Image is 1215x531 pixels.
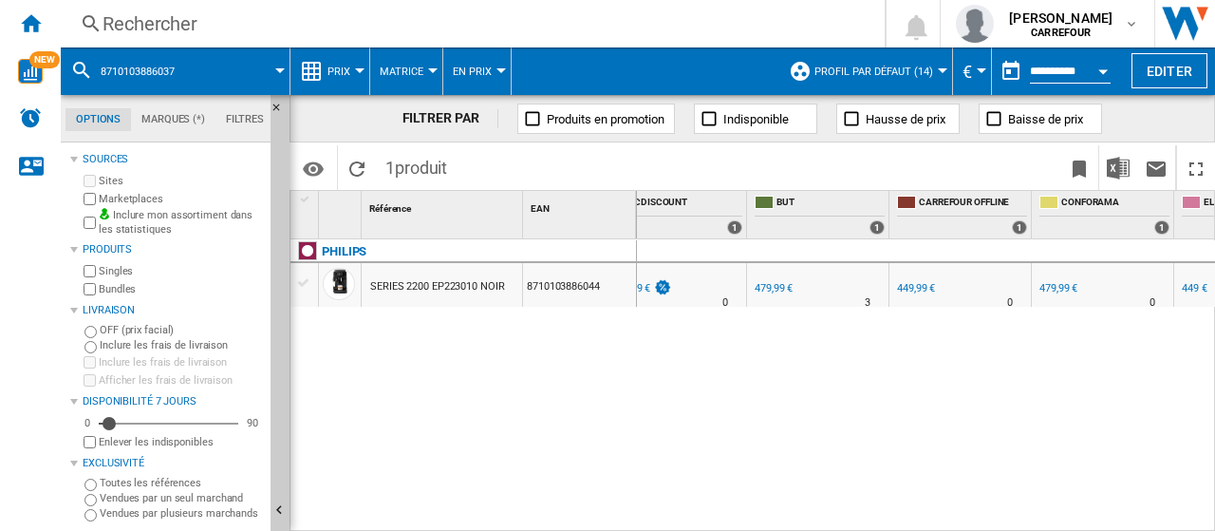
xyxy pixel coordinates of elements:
[100,338,263,352] label: Inclure les frais de livraison
[893,191,1031,238] div: CARREFOUR OFFLINE 1 offers sold by CARREFOUR OFFLINE
[99,435,263,449] label: Enlever les indisponibles
[956,5,994,43] img: profile.jpg
[919,196,1027,212] span: CARREFOUR OFFLINE
[101,66,175,78] span: 8710103886037
[1086,51,1120,85] button: Open calendar
[865,294,870,313] div: Délai de livraison : 3 jours
[1131,53,1207,88] button: Editer
[370,265,505,309] div: SERIES 2200 EP223010 NOIR
[1007,294,1013,313] div: Délai de livraison : 0 jour
[527,191,636,220] div: Sort None
[752,279,793,298] div: 479,99 €
[99,414,238,433] md-slider: Disponibilité
[99,208,110,219] img: mysite-bg-18x18.png
[242,416,263,430] div: 90
[29,51,60,68] span: NEW
[1039,282,1077,294] div: 479,99 €
[1031,27,1091,39] b: CARREFOUR
[83,242,263,257] div: Produits
[1060,145,1098,190] button: Créer un favoris
[953,47,992,95] md-menu: Currency
[99,174,263,188] label: Sites
[517,104,675,134] button: Produits en promotion
[100,476,263,490] label: Toutes les références
[376,145,457,185] span: 1
[634,196,742,212] span: CDISCOUNT
[84,356,96,369] input: Inclure les frais de livraison
[453,66,492,78] span: En Prix
[894,279,935,298] div: 449,99 €
[1177,145,1215,190] button: Plein écran
[866,112,945,126] span: Hausse de prix
[1008,112,1083,126] span: Baisse de prix
[99,192,263,206] label: Marketplaces
[1107,157,1130,180] img: excel-24x24.png
[369,203,411,214] span: Référence
[402,109,499,128] div: FILTRER PAR
[19,106,42,129] img: alerts-logo.svg
[84,211,96,235] input: Inclure mon assortiment dans les statistiques
[694,104,817,134] button: Indisponible
[608,191,746,238] div: CDISCOUNT 1 offers sold by CDISCOUNT
[327,47,360,95] button: Prix
[979,104,1102,134] button: Baisse de prix
[1137,145,1175,190] button: Envoyer ce rapport par email
[100,323,263,337] label: OFF (prix facial)
[1061,196,1169,212] span: CONFORAMA
[453,47,501,95] button: En Prix
[338,145,376,190] button: Recharger
[776,196,885,212] span: BUT
[84,193,96,205] input: Marketplaces
[80,416,95,430] div: 0
[215,108,274,131] md-tab-item: Filtres
[18,59,43,84] img: wise-card.svg
[395,158,447,178] span: produit
[1154,220,1169,235] div: 1 offers sold by CONFORAMA
[755,282,793,294] div: 479,99 €
[83,152,263,167] div: Sources
[101,47,194,95] button: 8710103886037
[523,263,636,307] div: 8710103886044
[83,303,263,318] div: Livraison
[84,479,97,491] input: Toutes les références
[723,112,789,126] span: Indisponible
[99,264,263,278] label: Singles
[727,220,742,235] div: 1 offers sold by CDISCOUNT
[1012,220,1027,235] div: 1 offers sold by CARREFOUR OFFLINE
[271,95,293,129] button: Masquer
[84,326,97,338] input: OFF (prix facial)
[300,47,360,95] div: Prix
[653,279,672,295] img: promotionV3.png
[963,62,972,82] span: €
[1036,191,1173,238] div: CONFORAMA 1 offers sold by CONFORAMA
[365,191,522,220] div: Référence Sort None
[99,355,263,370] label: Inclure les frais de livraison
[547,112,664,126] span: Produits en promotion
[99,282,263,296] label: Bundles
[531,203,550,214] span: EAN
[814,47,943,95] button: Profil par défaut (14)
[992,52,1030,90] button: md-calendar
[294,151,332,185] button: Options
[365,191,522,220] div: Sort None
[527,191,636,220] div: EAN Sort None
[100,506,263,521] label: Vendues par plusieurs marchands
[84,509,97,522] input: Vendues par plusieurs marchands
[100,491,263,505] label: Vendues par un seul marchand
[83,456,263,471] div: Exclusivité
[897,282,935,294] div: 449,99 €
[84,436,96,448] input: Afficher les frais de livraison
[869,220,885,235] div: 1 offers sold by BUT
[963,47,981,95] button: €
[70,47,280,95] div: 8710103886037
[380,47,433,95] button: Matrice
[836,104,960,134] button: Hausse de prix
[1179,279,1207,298] div: 449 €
[1099,145,1137,190] button: Télécharger au format Excel
[103,10,835,37] div: Rechercher
[84,341,97,353] input: Inclure les frais de livraison
[99,373,263,388] label: Afficher les frais de livraison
